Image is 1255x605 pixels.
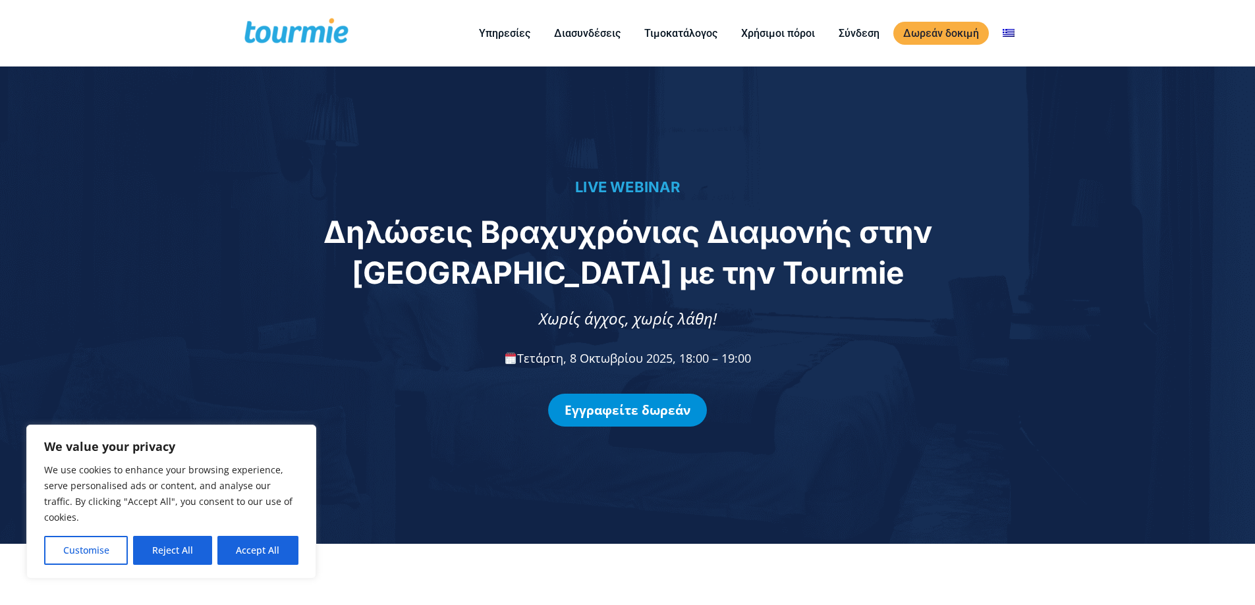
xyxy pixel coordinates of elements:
[44,438,298,454] p: We value your privacy
[731,25,825,41] a: Χρήσιμοι πόροι
[634,25,727,41] a: Τιμοκατάλογος
[829,25,889,41] a: Σύνδεση
[44,536,128,565] button: Customise
[44,462,298,525] p: We use cookies to enhance your browsing experience, serve personalised ads or content, and analys...
[323,213,932,291] span: Δηλώσεις Βραχυχρόνιας Διαμονής στην [GEOGRAPHIC_DATA] με την Tourmie
[548,394,707,427] a: Εγγραφείτε δωρεάν
[539,307,717,329] span: Χωρίς άγχος, χωρίς λάθη!
[217,536,298,565] button: Accept All
[363,53,416,68] span: Τηλέφωνο
[544,25,630,41] a: Διασυνδέσεις
[504,350,752,366] span: Τετάρτη, 8 Οκτωβρίου 2025, 18:00 – 19:00
[469,25,540,41] a: Υπηρεσίες
[893,22,989,45] a: Δωρεάν δοκιμή
[133,536,211,565] button: Reject All
[575,178,680,196] span: LIVE WEBINAR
